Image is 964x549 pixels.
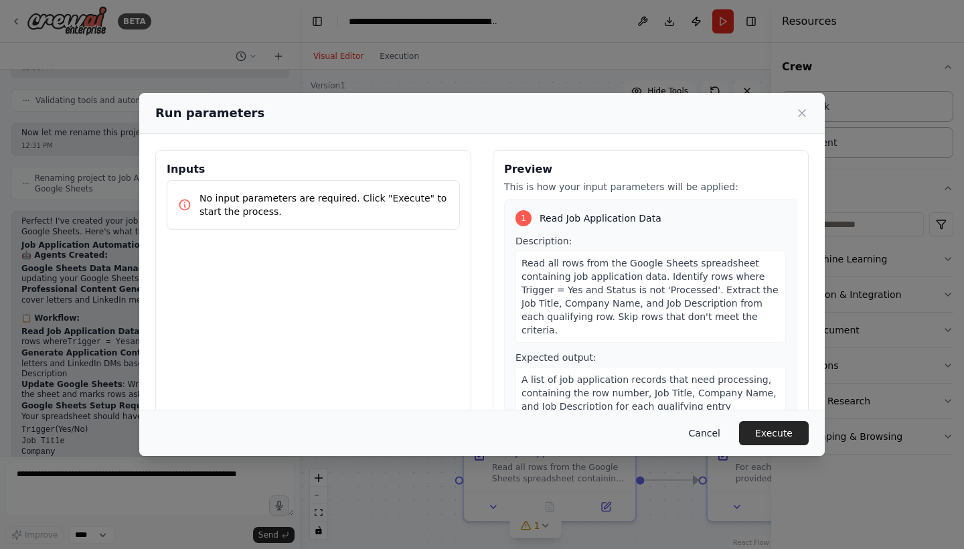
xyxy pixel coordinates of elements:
[155,104,264,123] h2: Run parameters
[515,352,596,363] span: Expected output:
[678,421,731,445] button: Cancel
[504,161,797,177] h3: Preview
[540,212,661,225] span: Read Job Application Data
[521,374,777,412] span: A list of job application records that need processing, containing the row number, Job Title, Com...
[504,180,797,193] p: This is how your input parameters will be applied:
[515,236,572,246] span: Description:
[515,210,532,226] div: 1
[521,258,779,335] span: Read all rows from the Google Sheets spreadsheet containing job application data. Identify rows w...
[739,421,809,445] button: Execute
[167,161,460,177] h3: Inputs
[199,191,449,218] p: No input parameters are required. Click "Execute" to start the process.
